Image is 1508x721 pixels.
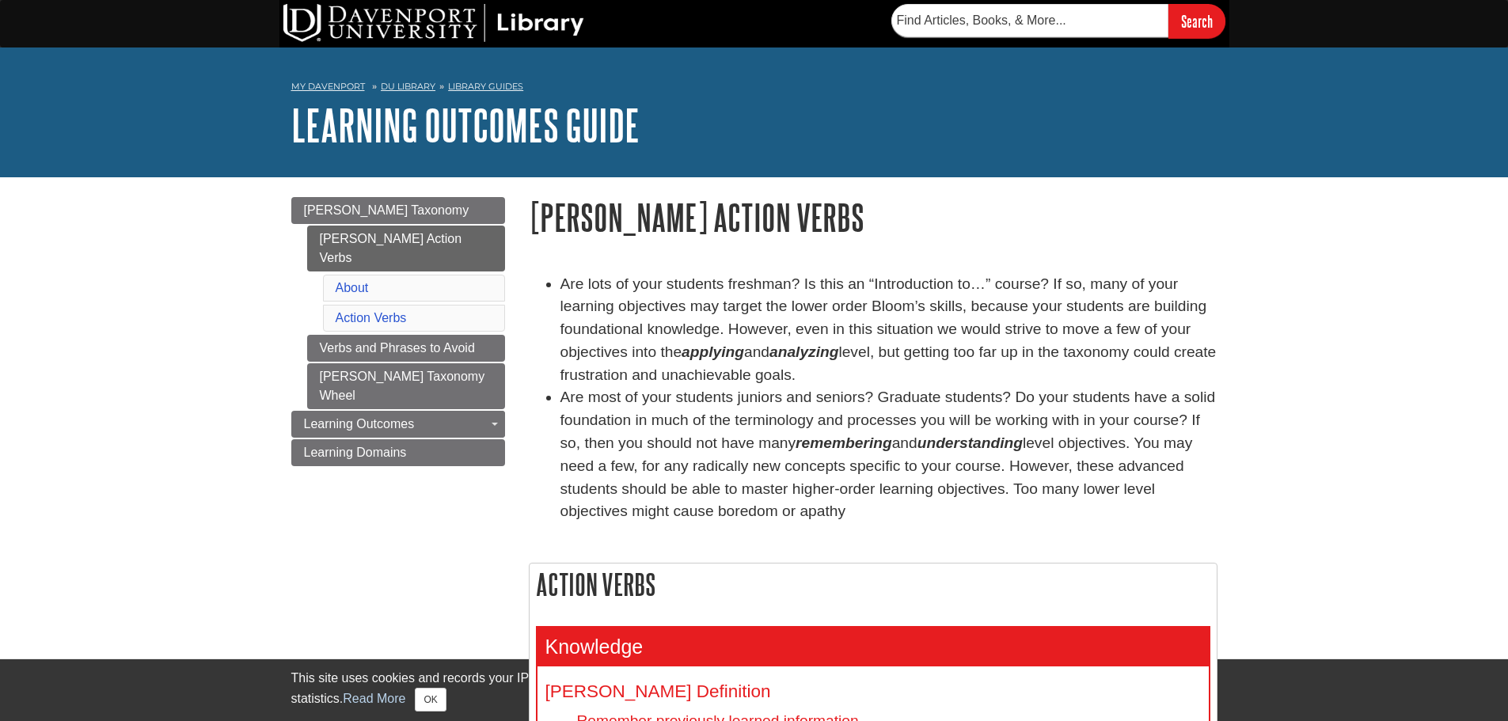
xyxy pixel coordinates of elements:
nav: breadcrumb [291,76,1217,101]
em: understanding [917,434,1023,451]
a: [PERSON_NAME] Taxonomy [291,197,505,224]
button: Close [415,688,446,712]
a: About [336,281,369,294]
a: Learning Outcomes [291,411,505,438]
a: [PERSON_NAME] Taxonomy Wheel [307,363,505,409]
a: Verbs and Phrases to Avoid [307,335,505,362]
span: [PERSON_NAME] Taxonomy [304,203,469,217]
a: Learning Outcomes Guide [291,101,640,150]
h3: Knowledge [537,628,1209,666]
img: DU Library [283,4,584,42]
div: This site uses cookies and records your IP address for usage statistics. Additionally, we use Goo... [291,669,1217,712]
h1: [PERSON_NAME] Action Verbs [529,197,1217,237]
a: [PERSON_NAME] Action Verbs [307,226,505,271]
span: Learning Domains [304,446,407,459]
a: Read More [343,692,405,705]
input: Find Articles, Books, & More... [891,4,1168,37]
a: Learning Domains [291,439,505,466]
li: Are most of your students juniors and seniors? Graduate students? Do your students have a solid f... [560,386,1217,523]
a: DU Library [381,81,435,92]
a: My Davenport [291,80,365,93]
li: Are lots of your students freshman? Is this an “Introduction to…” course? If so, many of your lea... [560,273,1217,387]
strong: analyzing [769,343,838,360]
h4: [PERSON_NAME] Definition [545,682,1201,702]
strong: applying [682,343,744,360]
form: Searches DU Library's articles, books, and more [891,4,1225,38]
a: Action Verbs [336,311,407,324]
a: Library Guides [448,81,523,92]
input: Search [1168,4,1225,38]
h2: Action Verbs [530,564,1217,605]
div: Guide Page Menu [291,197,505,466]
span: Learning Outcomes [304,417,415,431]
em: remembering [796,434,892,451]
